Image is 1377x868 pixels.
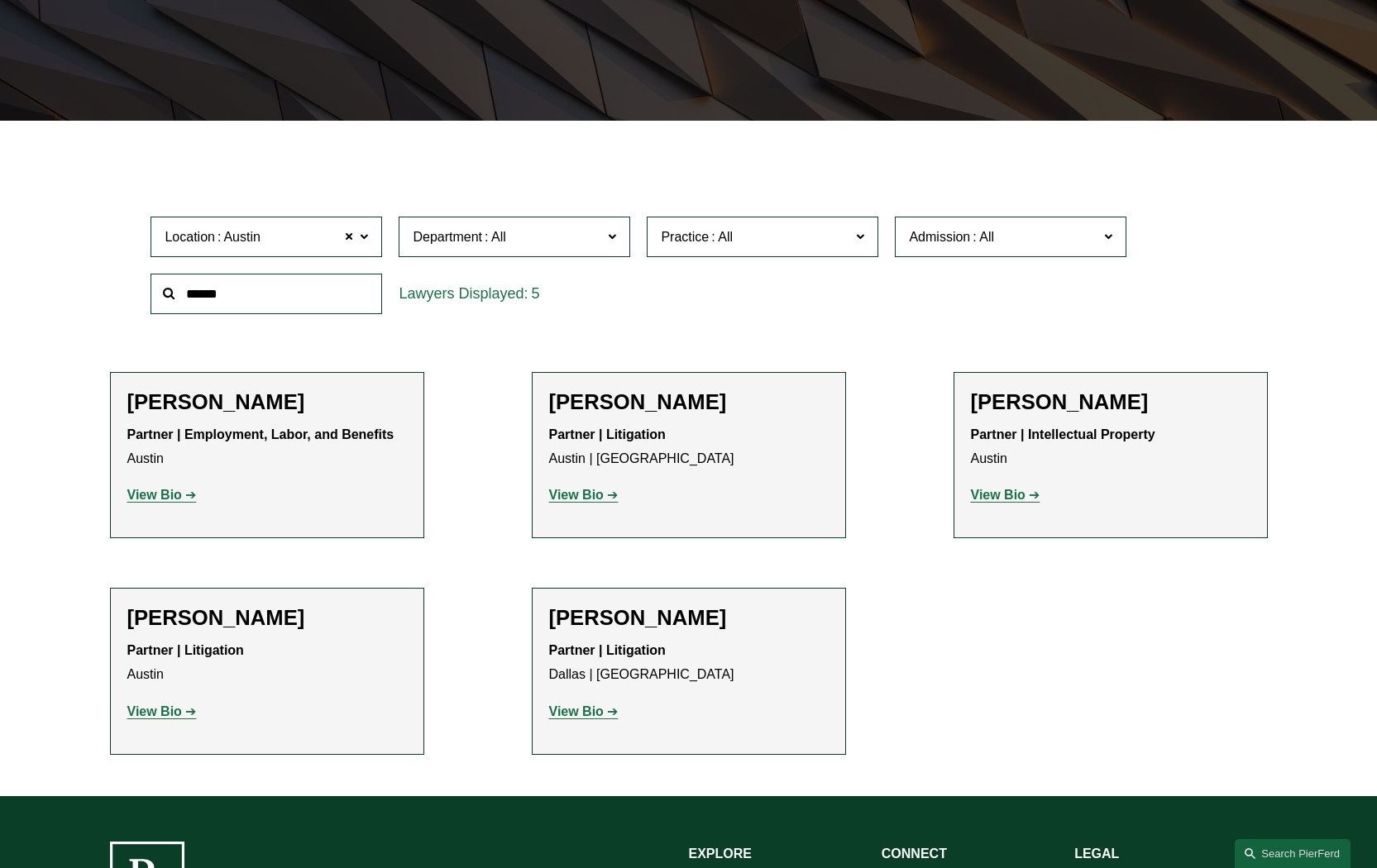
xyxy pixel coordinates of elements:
a: View Bio [549,704,619,718]
h2: [PERSON_NAME] [549,389,829,415]
strong: Partner | Intellectual Property [971,427,1155,441]
span: Location [165,230,215,244]
p: Austin [971,423,1250,471]
strong: Partner | Litigation [549,643,666,657]
strong: CONNECT [882,847,947,861]
strong: Partner | Litigation [127,643,244,657]
strong: Partner | Litigation [549,427,666,441]
span: Department [413,230,482,244]
span: Austin [223,227,260,248]
p: Austin [127,639,407,687]
p: Dallas | [GEOGRAPHIC_DATA] [549,639,829,687]
strong: View Bio [971,488,1026,502]
a: Search this site [1235,839,1351,868]
span: Admission [909,230,970,244]
p: Austin [127,423,407,471]
strong: EXPLORE [689,847,752,861]
strong: View Bio [549,704,604,718]
p: Austin | [GEOGRAPHIC_DATA] [549,423,829,471]
span: Practice [661,230,709,244]
a: View Bio [127,488,197,502]
span: 5 [532,285,540,302]
strong: View Bio [549,488,604,502]
h2: [PERSON_NAME] [971,389,1250,415]
a: View Bio [127,704,197,718]
h2: [PERSON_NAME] [127,605,407,631]
h2: [PERSON_NAME] [127,389,407,415]
strong: View Bio [127,704,182,718]
h2: [PERSON_NAME] [549,605,829,631]
a: View Bio [549,488,619,502]
strong: LEGAL [1074,847,1119,861]
strong: View Bio [127,488,182,502]
strong: Partner | Employment, Labor, and Benefits [127,427,394,441]
a: View Bio [971,488,1040,502]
